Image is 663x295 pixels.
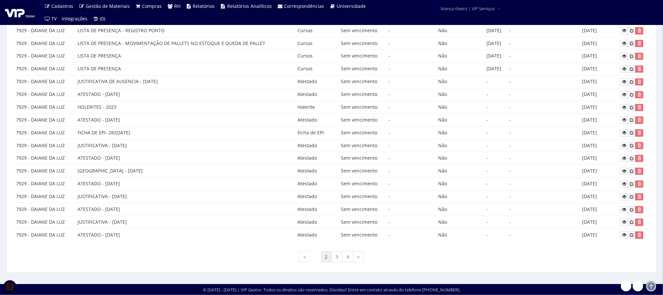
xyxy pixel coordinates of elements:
td: 7929 - DAIANE DA LUZ [13,165,75,178]
td: [DATE] [580,63,618,76]
td: - [507,76,580,88]
span: 1 [310,251,321,262]
a: 2 [320,251,332,262]
td: 7929 - DAIANE DA LUZ [13,216,75,229]
td: Não [436,101,484,114]
td: - [484,229,507,241]
td: Sem vencimento [339,101,386,114]
td: LISTA DE PRESENÇA - MOVIMENTAÇÃO DE PALLETS NO ESTOQUE E QUEDA DE PALLET [75,37,295,50]
td: - [507,24,580,37]
td: - [484,114,507,126]
td: - [507,101,580,114]
td: ATESTADO - [DATE] [75,203,295,216]
td: - [507,152,580,165]
td: Sem vencimento [339,178,386,191]
td: Cursos [295,63,338,76]
td: Não [436,126,484,139]
td: - [484,126,507,139]
td: Sem vencimento [339,139,386,152]
td: - [386,50,436,63]
td: - [507,178,580,191]
td: Sem vencimento [339,126,386,139]
td: - [507,216,580,229]
td: Não [436,139,484,152]
td: Sem vencimento [339,229,386,241]
td: LISTA DE PRESENÇA - REGISTRO PONTO [75,24,295,37]
td: [DATE] [484,24,507,37]
span: Universidade [337,3,366,9]
td: [DATE] [484,63,507,76]
span: Correspondências [284,3,324,9]
td: 7929 - DAIANE DA LUZ [13,203,75,216]
td: - [386,165,436,178]
td: 7929 - DAIANE DA LUZ [13,63,75,76]
td: - [386,139,436,152]
td: JUSTIFICATIVA - [DATE] [75,216,295,229]
td: [DATE] [580,229,618,241]
td: [DATE] [580,24,618,37]
td: - [507,165,580,178]
td: Não [436,37,484,50]
td: [GEOGRAPHIC_DATA] - [DATE] [75,165,295,178]
td: - [386,152,436,165]
span: Integrações [62,15,88,22]
td: Sem vencimento [339,114,386,126]
td: Atestado [295,88,338,101]
td: - [507,203,580,216]
td: Atestado [295,114,338,126]
td: - [386,101,436,114]
td: [DATE] [580,203,618,216]
td: Sem vencimento [339,191,386,203]
td: - [507,191,580,203]
td: Não [436,191,484,203]
td: Atestado [295,76,338,88]
td: JUSTIFICATIVA - [DATE] [75,191,295,203]
td: - [507,126,580,139]
td: Cursos [295,37,338,50]
td: [DATE] [580,37,618,50]
a: (0) [90,12,108,25]
span: Cadastros [52,3,74,9]
td: 7929 - DAIANE DA LUZ [13,178,75,191]
td: - [507,139,580,152]
td: Cursos [295,24,338,37]
td: FICHA DE EPI- 28/[DATE] [75,126,295,139]
td: Atestado [295,216,338,229]
td: Sem vencimento [339,88,386,101]
td: [DATE] [580,178,618,191]
td: 7929 - DAIANE DA LUZ [13,229,75,241]
td: Sem vencimento [339,216,386,229]
td: - [386,24,436,37]
span: TV [52,15,57,22]
td: ATESTADO - [DATE] [75,152,295,165]
td: - [507,37,580,50]
td: - [386,63,436,76]
td: [DATE] [580,114,618,126]
span: « [299,251,310,262]
td: JUSTIFICATIVA - [DATE] [75,139,295,152]
span: RH [174,3,180,9]
td: Sem vencimento [339,63,386,76]
td: 7929 - DAIANE DA LUZ [13,24,75,37]
td: - [507,229,580,241]
td: - [386,126,436,139]
td: 7929 - DAIANE DA LUZ [13,88,75,101]
td: - [484,178,507,191]
td: - [507,63,580,76]
td: Não [436,63,484,76]
td: HOLERITES - 2023 [75,101,295,114]
td: - [484,88,507,101]
td: - [386,76,436,88]
a: Próxima » [353,251,364,262]
td: - [507,88,580,101]
td: ATESTADO - [DATE] [75,229,295,241]
td: 7929 - DAIANE DA LUZ [13,126,75,139]
td: 7929 - DAIANE DA LUZ [13,37,75,50]
td: - [484,216,507,229]
a: TV [42,12,59,25]
span: (0) [100,15,105,22]
td: - [386,37,436,50]
td: Não [436,50,484,63]
span: Compras [142,3,162,9]
td: [DATE] [580,152,618,165]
